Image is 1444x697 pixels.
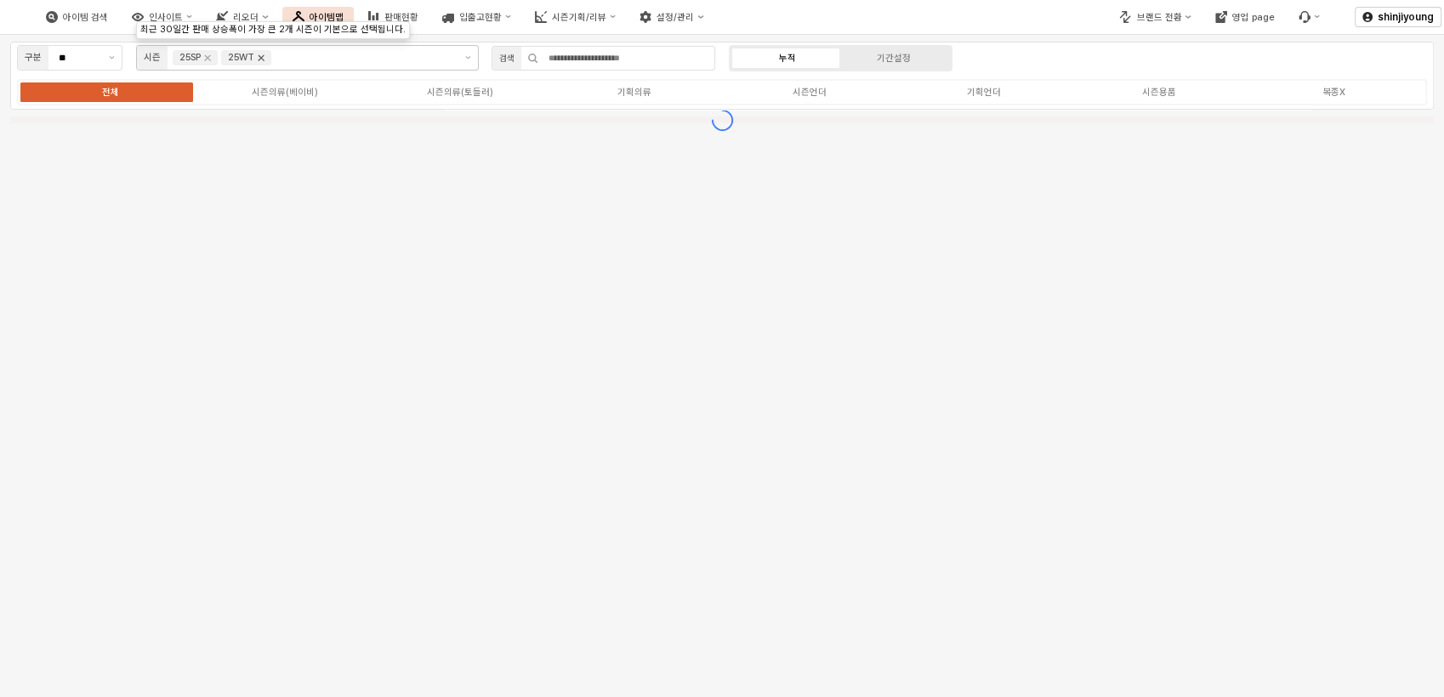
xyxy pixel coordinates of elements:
div: 설정/관리 [657,12,694,23]
div: 리오더 [233,12,259,23]
button: 제안 사항 표시 [458,46,478,70]
label: 시즌용품 [1072,85,1247,99]
button: 리오더 [206,7,278,27]
label: 복종X [1247,85,1422,99]
div: 시즌기획/리뷰 [552,12,606,23]
div: 기간설정 [877,53,911,64]
label: 기간설정 [841,51,947,65]
button: 시즌기획/리뷰 [525,7,626,27]
button: 판매현황 [357,7,429,27]
label: 시즌의류(베이비) [198,85,373,99]
div: 구분 [25,50,42,65]
div: 입출고현황 [459,12,502,23]
div: 기획언더 [967,87,1001,98]
div: 복종X [1322,87,1345,98]
button: 브랜드 전환 [1109,7,1201,27]
div: 시즌언더 [793,87,827,98]
p: shinjiyoung [1378,10,1434,24]
div: 아이템맵 [310,12,344,23]
button: 입출고현황 [432,7,521,27]
div: 기획의류 [617,87,651,98]
div: 검색 [499,51,514,65]
div: 시즌 [144,50,161,65]
div: Remove 25WT [258,54,264,61]
div: 판매현황 [384,12,418,23]
button: 인사이트 [122,7,202,27]
div: 인사이트 [149,12,183,23]
button: 설정/관리 [629,7,713,27]
button: shinjiyoung [1355,7,1441,27]
div: Remove 25SP [204,54,211,61]
div: 25SP [179,50,201,65]
button: 영업 page [1205,7,1285,27]
label: 기획의류 [548,85,723,99]
label: 기획언더 [897,85,1072,99]
div: 시즌용품 [1142,87,1176,98]
button: 아이템맵 [282,7,354,27]
button: 제안 사항 표시 [102,46,122,70]
label: 누적 [735,51,841,65]
label: 시즌의류(토들러) [372,85,548,99]
div: 시즌의류(베이비) [252,87,318,98]
div: 누적 [779,53,796,64]
div: 25WT [228,50,254,65]
label: 시즌언더 [722,85,897,99]
div: 버그 제보 및 기능 개선 요청 [1288,7,1330,27]
div: 전체 [102,87,119,98]
button: 아이템 검색 [36,7,118,27]
label: 전체 [23,85,198,99]
div: 영업 page [1232,12,1275,23]
div: 브랜드 전환 [1136,12,1181,23]
div: 시즌의류(토들러) [427,87,493,98]
div: 아이템 검색 [63,12,108,23]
